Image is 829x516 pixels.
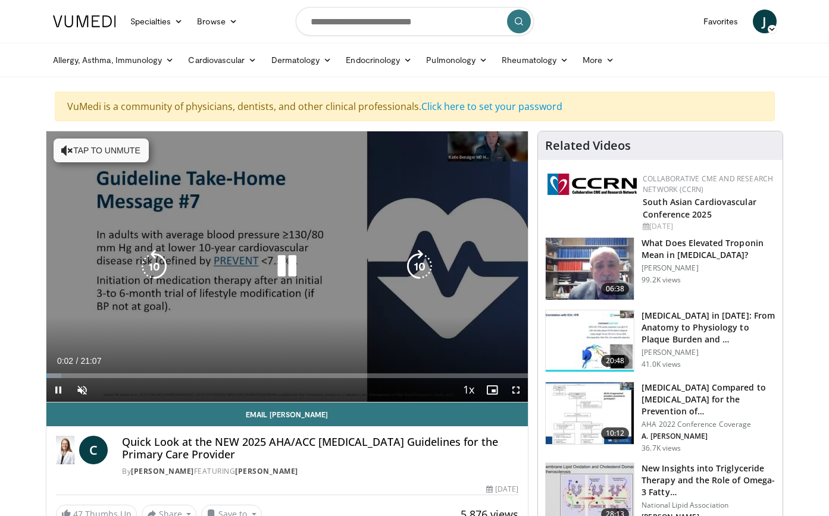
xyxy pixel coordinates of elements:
[339,48,419,72] a: Endocrinology
[79,436,108,464] a: C
[642,275,681,285] p: 99.2K views
[421,100,562,113] a: Click here to set your password
[642,263,775,273] p: [PERSON_NAME]
[642,237,775,261] h3: What Does Elevated Troponin Mean in [MEDICAL_DATA]?
[546,310,634,372] img: 823da73b-7a00-425d-bb7f-45c8b03b10c3.150x105_q85_crop-smart_upscale.jpg
[46,131,528,402] video-js: Video Player
[642,501,775,510] p: National Lipid Association
[57,356,73,366] span: 0:02
[80,356,101,366] span: 21:07
[642,420,775,429] p: AHA 2022 Conference Coverage
[546,382,634,444] img: 7c0f9b53-1609-4588-8498-7cac8464d722.150x105_q85_crop-smart_upscale.jpg
[545,237,775,300] a: 06:38 What Does Elevated Troponin Mean in [MEDICAL_DATA]? [PERSON_NAME] 99.2K views
[642,432,775,441] p: A. [PERSON_NAME]
[486,484,518,495] div: [DATE]
[46,378,70,402] button: Pause
[46,402,528,426] a: Email [PERSON_NAME]
[122,466,518,477] div: By FEATURING
[480,378,504,402] button: Enable picture-in-picture mode
[419,48,495,72] a: Pulmonology
[696,10,746,33] a: Favorites
[264,48,339,72] a: Dermatology
[601,283,630,295] span: 06:38
[643,174,773,194] a: Collaborative CME and Research Network (CCRN)
[296,7,534,36] input: Search topics, interventions
[642,310,775,345] h3: [MEDICAL_DATA] in [DATE]: From Anatomy to Physiology to Plaque Burden and …
[70,378,94,402] button: Unmute
[643,196,756,220] a: South Asian Cardiovascular Conference 2025
[181,48,264,72] a: Cardiovascular
[642,462,775,498] h3: New Insights into Triglyceride Therapy and the Role of Omega-3 Fatty…
[643,221,773,232] div: [DATE]
[545,310,775,373] a: 20:48 [MEDICAL_DATA] in [DATE]: From Anatomy to Physiology to Plaque Burden and … [PERSON_NAME] 4...
[504,378,528,402] button: Fullscreen
[601,427,630,439] span: 10:12
[123,10,190,33] a: Specialties
[131,466,194,476] a: [PERSON_NAME]
[55,92,775,121] div: VuMedi is a community of physicians, dentists, and other clinical professionals.
[642,443,681,453] p: 36.7K views
[642,382,775,417] h3: [MEDICAL_DATA] Compared to [MEDICAL_DATA] for the Prevention of…
[575,48,621,72] a: More
[46,48,182,72] a: Allergy, Asthma, Immunology
[642,348,775,357] p: [PERSON_NAME]
[190,10,245,33] a: Browse
[753,10,777,33] a: J
[495,48,575,72] a: Rheumatology
[122,436,518,461] h4: Quick Look at the NEW 2025 AHA/ACC [MEDICAL_DATA] Guidelines for the Primary Care Provider
[545,382,775,453] a: 10:12 [MEDICAL_DATA] Compared to [MEDICAL_DATA] for the Prevention of… AHA 2022 Conference Covera...
[642,360,681,369] p: 41.0K views
[548,174,637,195] img: a04ee3ba-8487-4636-b0fb-5e8d268f3737.png.150x105_q85_autocrop_double_scale_upscale_version-0.2.png
[56,436,75,464] img: Dr. Catherine P. Benziger
[456,378,480,402] button: Playback Rate
[54,139,149,162] button: Tap to unmute
[546,238,634,300] img: 98daf78a-1d22-4ebe-927e-10afe95ffd94.150x105_q85_crop-smart_upscale.jpg
[53,15,116,27] img: VuMedi Logo
[46,373,528,378] div: Progress Bar
[545,139,631,153] h4: Related Videos
[235,466,298,476] a: [PERSON_NAME]
[601,355,630,367] span: 20:48
[76,356,79,366] span: /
